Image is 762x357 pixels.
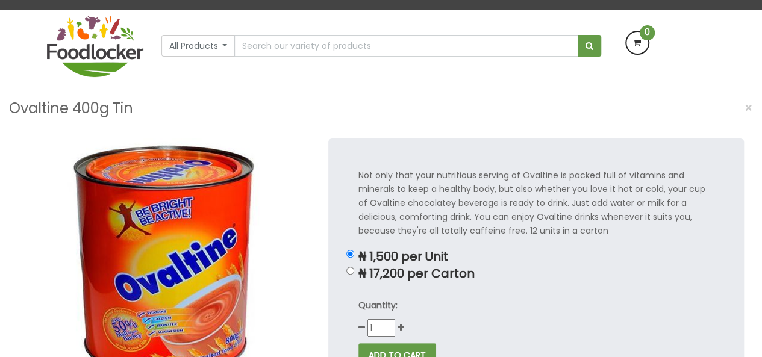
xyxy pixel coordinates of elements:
p: Not only that your nutritious serving of Ovaltine is packed full of vitamins and minerals to keep... [358,169,714,238]
button: Close [739,96,759,120]
input: ₦ 1,500 per Unit [346,250,354,258]
button: All Products [161,35,236,57]
input: ₦ 17,200 per Carton [346,267,354,275]
img: FoodLocker [47,16,143,77]
input: Search our variety of products [234,35,578,57]
span: × [745,99,753,117]
p: ₦ 1,500 per Unit [358,250,714,264]
h3: Ovaltine 400g Tin [9,97,133,120]
strong: Quantity: [358,299,398,311]
span: 0 [640,25,655,40]
p: ₦ 17,200 per Carton [358,267,714,281]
